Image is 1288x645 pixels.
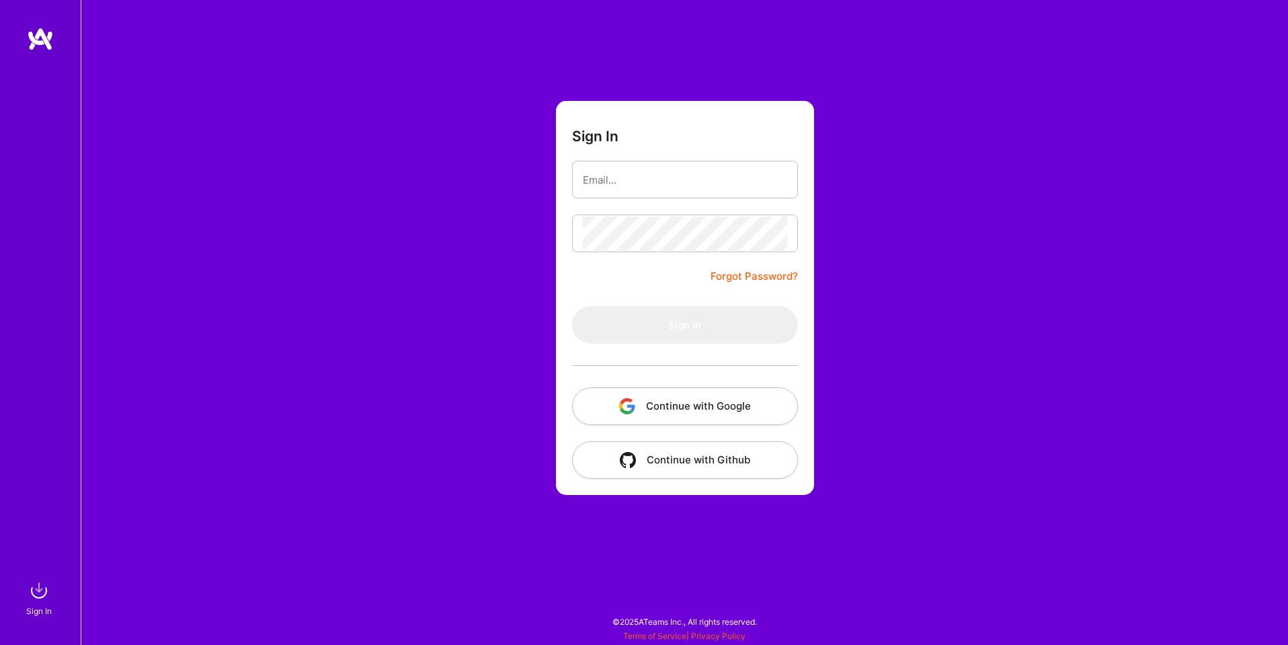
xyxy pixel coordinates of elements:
[691,631,746,641] a: Privacy Policy
[623,631,746,641] span: |
[572,441,798,479] button: Continue with Github
[572,387,798,425] button: Continue with Google
[27,27,54,51] img: logo
[572,306,798,344] button: Sign In
[81,605,1288,638] div: © 2025 ATeams Inc., All rights reserved.
[583,163,787,197] input: Email...
[619,398,635,414] img: icon
[26,577,52,604] img: sign in
[620,452,636,468] img: icon
[28,577,52,618] a: sign inSign In
[572,128,618,145] h3: Sign In
[26,604,52,618] div: Sign In
[711,268,798,284] a: Forgot Password?
[623,631,686,641] a: Terms of Service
